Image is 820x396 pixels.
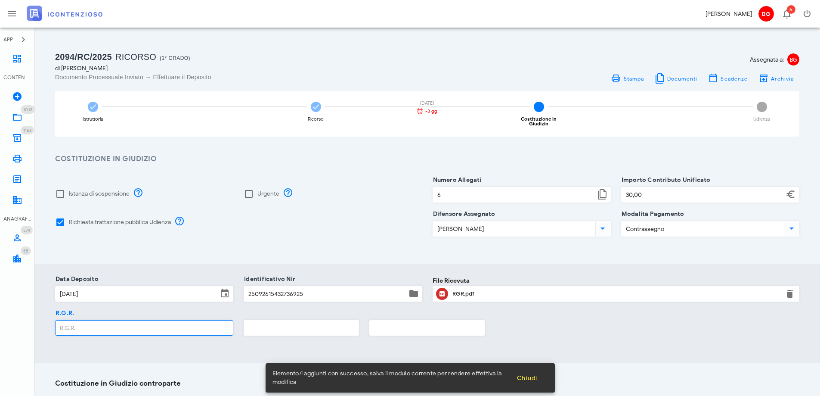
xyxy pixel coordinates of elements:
input: Difensore Assegnato [433,221,594,236]
span: Distintivo [787,5,795,14]
label: Importo Contributo Unificato [619,176,711,184]
button: Distintivo [776,3,797,24]
label: Urgente [257,190,279,198]
span: 3 [534,102,544,112]
span: Distintivo [21,246,31,255]
span: Documenti [667,75,698,82]
a: Stampa [606,72,649,84]
span: 55 [23,248,28,254]
span: 4 [757,102,767,112]
span: Chiudi [517,374,538,382]
img: logo-text-2x.png [27,6,102,21]
span: Ricorso [115,52,156,62]
div: ANAGRAFICA [3,215,31,223]
label: Richiesta trattazione pubblica Udienza [69,218,171,227]
button: Clicca per aprire un'anteprima del file o scaricarlo [436,288,448,300]
label: Difensore Assegnato [430,210,495,218]
span: Elemento/i aggiunti con successo, salva il modulo corrente per rendere effettiva la modifica [272,369,510,387]
input: Numero Allegati [433,187,595,202]
h3: Costituzione in Giudizio controparte [55,378,799,389]
h3: Costituzione in Giudizio [55,154,799,165]
label: R.G.R. [53,309,74,318]
button: Scadenze [703,72,753,84]
span: Assegnata a: [750,55,784,64]
span: 1163 [23,128,31,133]
span: Distintivo [21,226,33,234]
input: R.G.R. [56,321,233,335]
div: Clicca per aprire un'anteprima del file o scaricarlo [452,287,780,301]
span: Distintivo [21,105,35,114]
button: Documenti [649,72,703,84]
span: BG [787,53,799,65]
div: Costituzione in Giudizio [511,117,566,126]
button: Archivia [753,72,799,84]
label: Modalità Pagamento [619,210,684,218]
span: Distintivo [21,126,34,134]
div: [PERSON_NAME] [706,9,752,19]
input: Identificativo Nir [244,287,406,301]
button: Elimina [785,289,795,299]
input: Modalità Pagamento [622,221,782,236]
div: [DATE] [412,101,442,106]
span: Scadenze [720,75,748,82]
input: Importo Contributo Unificato [622,187,784,202]
div: RGR.pdf [452,290,780,297]
label: Identificativo Nir [241,275,295,284]
span: 574 [23,228,30,233]
button: BG [755,3,776,24]
span: BG [758,6,774,22]
span: -3 gg [425,109,437,114]
label: File Ricevuta [433,276,470,285]
div: CONTENZIOSO [3,74,31,81]
span: 1043 [23,107,32,112]
div: Istruttoria [83,117,103,122]
div: Documento Processuale Inviato → Effettuare il Deposito [55,73,422,81]
div: Udienza [753,117,770,122]
span: 2094/RC/2025 [55,52,112,62]
label: Istanza di sospensione [69,190,130,198]
label: Numero Allegati [430,176,482,184]
span: (1° Grado) [160,55,190,61]
span: Archivia [770,75,794,82]
div: Ricorso [308,117,324,122]
span: Stampa [623,75,644,82]
label: Data Deposito [53,275,99,284]
button: Chiudi [510,370,545,386]
div: di [PERSON_NAME] [55,64,422,73]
